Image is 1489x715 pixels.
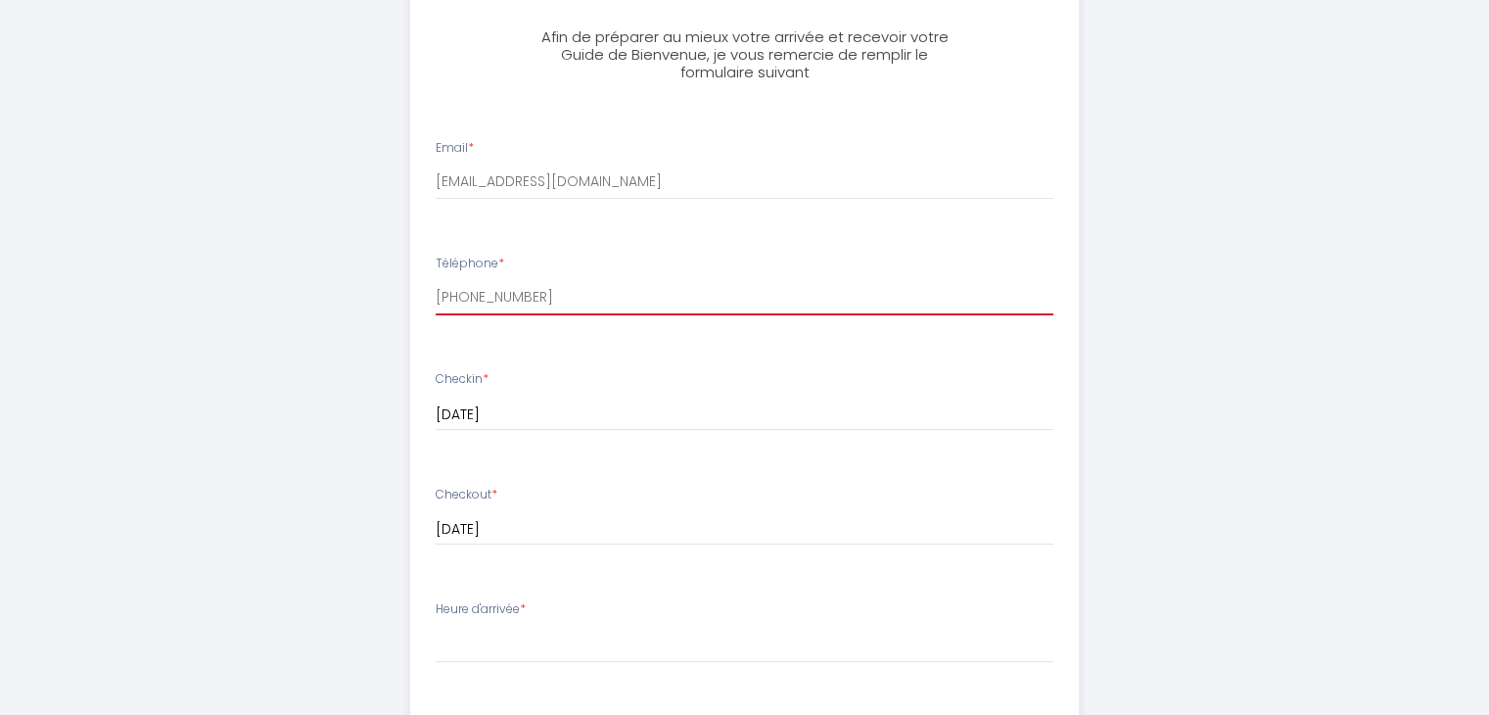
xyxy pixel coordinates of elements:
[436,255,504,273] label: Téléphone
[436,600,526,619] label: Heure d'arrivée
[436,139,474,158] label: Email
[527,28,962,81] h3: Afin de préparer au mieux votre arrivée et recevoir votre Guide de Bienvenue, je vous remercie de...
[436,370,489,389] label: Checkin
[436,486,497,504] label: Checkout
